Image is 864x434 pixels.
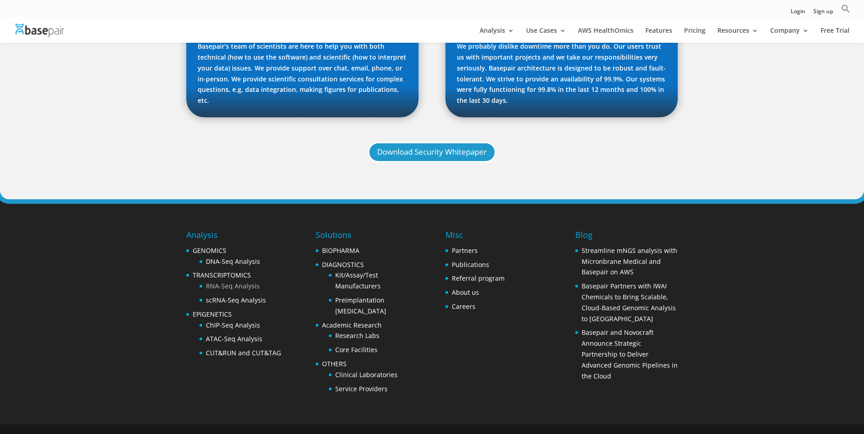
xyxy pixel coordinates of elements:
[206,321,260,329] a: ChIP-Seq Analysis
[645,27,672,43] a: Features
[582,282,676,323] a: Basepair Partners with IWAI Chemicals to Bring Scalable, Cloud-Based Genomic Analysis to [GEOGRAP...
[452,260,489,269] a: Publications
[582,246,677,277] a: Streamline mNGS analysis with Micronbrane Medical and Basepair on AWS
[335,370,398,379] a: Clinical Laboratories
[335,331,379,340] a: Research Labs
[206,282,260,290] a: RNA-Seq Analysis
[770,27,809,43] a: Company
[452,302,475,311] a: Careers
[322,260,364,269] a: DIAGNOSTICS
[445,229,505,245] h4: Misc
[193,310,232,318] a: EPIGENETICS
[578,27,634,43] a: AWS HealthOmics
[186,229,281,245] h4: Analysis
[582,328,678,380] a: Basepair and Novocraft Announce Strategic Partnership to Deliver Advanced Genomic Pipelines in th...
[15,24,64,37] img: Basepair
[335,384,388,393] a: Service Providers
[480,27,514,43] a: Analysis
[322,321,382,329] a: Academic Research
[457,41,666,106] p: We probably dislike downtime more than you do. Our users trust us with important projects and we ...
[452,288,479,297] a: About us
[206,257,260,266] a: DNA-Seq Analysis
[193,246,226,255] a: GENOMICS
[322,246,359,255] a: BIOPHARMA
[575,229,678,245] h4: Blog
[813,9,833,18] a: Sign up
[841,4,850,18] a: Search Icon Link
[368,142,496,162] a: Download Security Whitepaper
[335,345,378,354] a: Core Facilities
[684,27,706,43] a: Pricing
[206,334,262,343] a: ATAC-Seq Analysis
[322,359,347,368] a: OTHERS
[206,296,266,304] a: scRNA-Seq Analysis
[206,348,281,357] a: CUT&RUN and CUT&TAG
[452,274,505,283] a: Referral program
[689,368,853,423] iframe: Drift Widget Chat Controller
[316,229,418,245] h4: Solutions
[791,9,805,18] a: Login
[335,271,381,290] a: Kit/Assay/Test Manufacturers
[335,296,386,315] a: Preimplantation [MEDICAL_DATA]
[526,27,566,43] a: Use Cases
[452,246,478,255] a: Partners
[717,27,758,43] a: Resources
[193,271,251,279] a: TRANSCRIPTOMICS
[821,27,849,43] a: Free Trial
[841,4,850,13] svg: Search
[198,41,407,106] p: Basepair’s team of scientists are here to help you with both technical (how to use the software) ...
